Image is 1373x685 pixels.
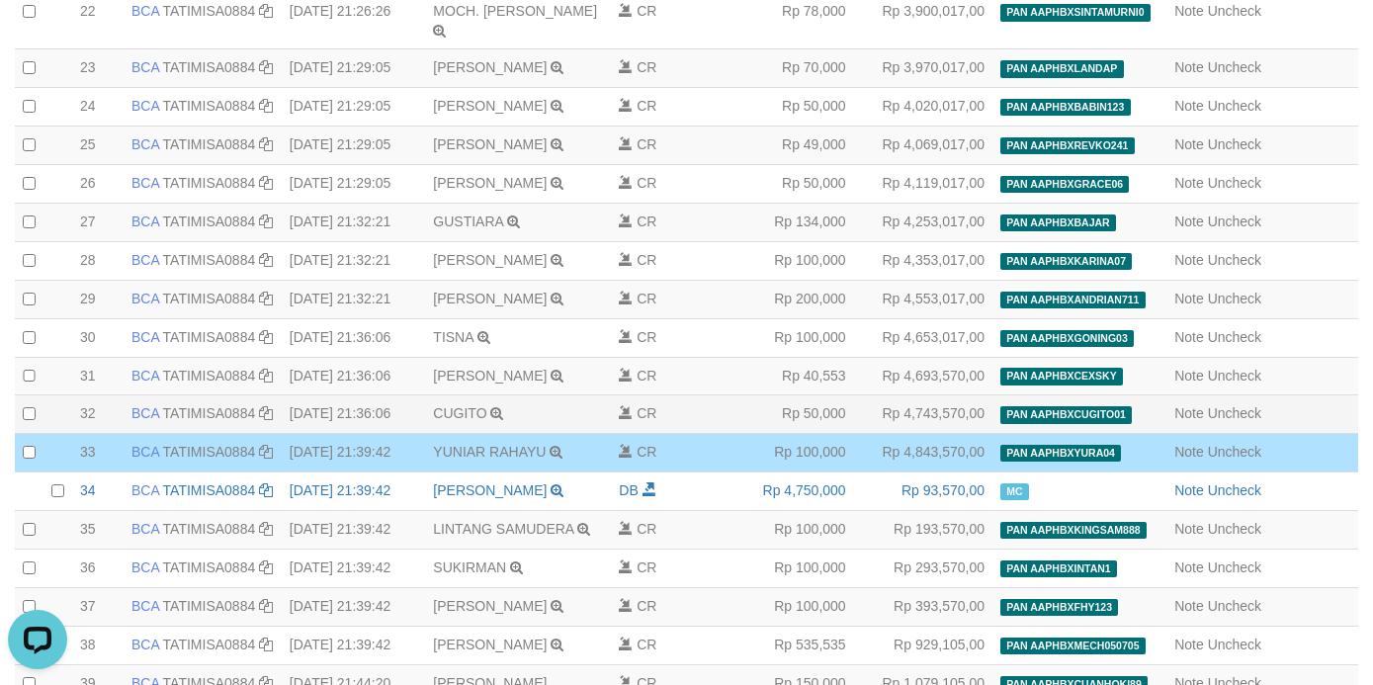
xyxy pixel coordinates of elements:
a: Uncheck [1208,59,1261,75]
span: PAN AAPHBXBABIN123 [1000,99,1131,116]
td: 25 [72,127,124,165]
a: Uncheck [1208,98,1261,114]
span: BCA [131,136,159,152]
td: [DATE] 21:29:05 [282,88,425,127]
a: Uncheck [1208,214,1261,229]
a: TISNA [433,329,472,345]
td: Rp 100,000 [712,550,854,588]
a: TATIMISA0884 [163,444,256,460]
td: [DATE] 21:36:06 [282,318,425,357]
a: Copy TATIMISA0884 to clipboard [259,214,273,229]
td: 38 [72,626,124,664]
td: Rp 70,000 [712,49,854,88]
a: Note [1174,368,1204,384]
span: CR [637,637,656,652]
td: 30 [72,318,124,357]
button: Open LiveChat chat widget [8,8,67,67]
a: Copy TATIMISA0884 to clipboard [259,405,273,421]
a: Uncheck [1208,175,1261,191]
a: Uncheck [1208,368,1261,384]
a: Note [1174,136,1204,152]
td: 31 [72,357,124,395]
a: Uncheck [1208,521,1261,537]
a: TATIMISA0884 [163,214,256,229]
td: [DATE] 21:29:05 [282,49,425,88]
a: TATIMISA0884 [163,59,256,75]
span: BCA [131,252,159,268]
td: Rp 100,000 [712,434,854,472]
a: Note [1174,252,1204,268]
span: BCA [131,405,159,421]
a: Copy TATIMISA0884 to clipboard [259,136,273,152]
a: Note [1174,444,1204,460]
span: Manually Checked by: aqurobotp1 [1000,483,1029,500]
a: TATIMISA0884 [163,559,256,575]
a: TATIMISA0884 [163,252,256,268]
td: 35 [72,511,124,550]
td: [DATE] 21:32:21 [282,280,425,318]
td: Rp 4,119,017,00 [854,165,992,204]
td: Rp 193,570,00 [854,511,992,550]
td: Rp 4,069,017,00 [854,127,992,165]
a: TATIMISA0884 [163,637,256,652]
td: Rp 50,000 [712,395,854,434]
a: Copy TATIMISA0884 to clipboard [259,98,273,114]
td: Rp 4,020,017,00 [854,88,992,127]
td: Rp 49,000 [712,127,854,165]
td: [DATE] 21:36:06 [282,357,425,395]
a: Copy TATIMISA0884 to clipboard [259,329,273,345]
a: Note [1174,482,1204,498]
span: BCA [131,368,159,384]
a: Uncheck [1208,598,1261,614]
a: Note [1174,214,1204,229]
span: CR [637,252,656,268]
td: Rp 535,535 [712,626,854,664]
td: [DATE] 21:39:42 [282,511,425,550]
a: Copy TATIMISA0884 to clipboard [259,559,273,575]
a: Copy TATIMISA0884 to clipboard [259,444,273,460]
td: [DATE] 21:39:42 [282,434,425,472]
span: CR [637,291,656,306]
a: Copy TATIMISA0884 to clipboard [259,3,273,19]
td: Rp 93,570,00 [854,472,992,511]
a: TATIMISA0884 [163,136,256,152]
a: Uncheck [1208,3,1261,19]
td: Rp 293,570,00 [854,550,992,588]
td: 27 [72,204,124,242]
a: [PERSON_NAME] [433,98,547,114]
td: Rp 100,000 [712,241,854,280]
td: [DATE] 21:29:05 [282,165,425,204]
a: TATIMISA0884 [163,3,256,19]
td: Rp 4,743,570,00 [854,395,992,434]
a: SUKIRMAN [433,559,506,575]
span: DB [619,482,638,498]
a: Copy TATIMISA0884 to clipboard [259,521,273,537]
a: Note [1174,405,1204,421]
td: Rp 50,000 [712,88,854,127]
span: CR [637,98,656,114]
span: PAN AAPHBXGONING03 [1000,330,1134,347]
td: Rp 4,843,570,00 [854,434,992,472]
span: PAN AAPHBXREVKO241 [1000,137,1135,154]
span: BCA [131,291,159,306]
span: CR [637,521,656,537]
a: Note [1174,3,1204,19]
td: 36 [72,550,124,588]
a: Note [1174,59,1204,75]
td: Rp 3,970,017,00 [854,49,992,88]
td: Rp 100,000 [712,318,854,357]
span: PAN AAPHBXCEXSKY [1000,368,1123,385]
a: Note [1174,637,1204,652]
span: BCA [131,521,159,537]
td: 26 [72,165,124,204]
a: Uncheck [1208,291,1261,306]
td: [DATE] 21:39:42 [282,587,425,626]
span: BCA [131,482,159,498]
span: PAN AAPHBXFHY123 [1000,599,1118,616]
span: BCA [131,214,159,229]
td: Rp 100,000 [712,587,854,626]
span: BCA [131,59,159,75]
a: Uncheck [1208,482,1261,498]
a: Copy TATIMISA0884 to clipboard [259,59,273,75]
td: 24 [72,88,124,127]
